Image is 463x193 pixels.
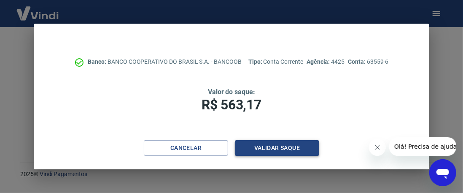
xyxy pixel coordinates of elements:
button: Cancelar [144,140,228,156]
p: BANCO COOPERATIVO DO BRASIL S.A. - BANCOOB [88,57,242,66]
button: Validar saque [235,140,319,156]
iframe: Mensagem da empresa [389,137,456,156]
iframe: Botão para abrir a janela de mensagens [429,159,456,186]
span: Olá! Precisa de ajuda? [5,6,71,13]
iframe: Fechar mensagem [369,139,386,156]
p: 4425 [307,57,345,66]
p: 63559-6 [348,57,388,66]
span: R$ 563,17 [202,97,261,113]
span: Agência: [307,58,331,65]
span: Tipo: [248,58,264,65]
span: Banco: [88,58,108,65]
span: Valor do saque: [208,88,255,96]
span: Conta: [348,58,367,65]
p: Conta Corrente [248,57,303,66]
